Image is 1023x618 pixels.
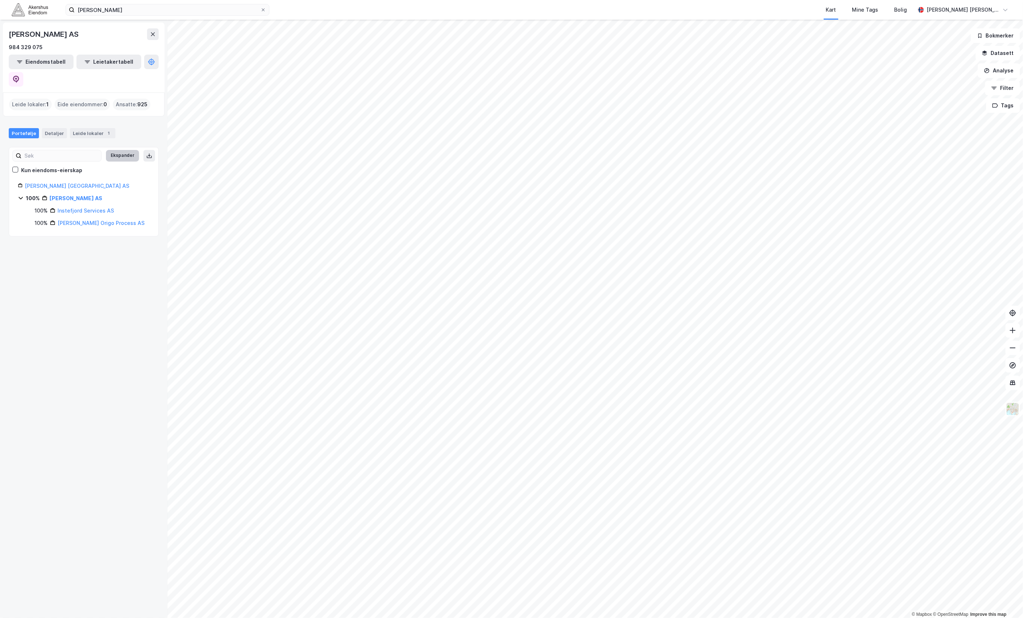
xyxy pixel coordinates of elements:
div: Detaljer [42,128,67,138]
span: 1 [46,100,49,109]
div: 100% [35,219,48,227]
div: 984 329 075 [9,43,43,52]
div: Eide eiendommer : [55,99,110,110]
iframe: Chat Widget [987,583,1023,618]
div: 1 [105,130,112,137]
div: Kart [826,5,836,14]
button: Tags [986,98,1020,113]
a: OpenStreetMap [933,612,968,617]
div: 100% [26,194,40,203]
a: Instefjord Services AS [58,207,114,214]
button: Analyse [978,63,1020,78]
a: [PERSON_NAME] [GEOGRAPHIC_DATA] AS [25,183,129,189]
a: [PERSON_NAME] AS [50,195,102,201]
div: Bolig [894,5,907,14]
div: [PERSON_NAME] [PERSON_NAME] [927,5,1000,14]
input: Søk [21,150,101,161]
div: Portefølje [9,128,39,138]
button: Eiendomstabell [9,55,74,69]
span: 925 [137,100,147,109]
input: Søk på adresse, matrikkel, gårdeiere, leietakere eller personer [75,4,260,15]
div: 100% [35,206,48,215]
img: Z [1006,402,1020,416]
button: Leietakertabell [76,55,141,69]
button: Ekspander [106,150,139,162]
span: 0 [103,100,107,109]
div: Leide lokaler [70,128,115,138]
div: Ansatte : [113,99,150,110]
div: Leide lokaler : [9,99,52,110]
button: Filter [985,81,1020,95]
a: Improve this map [971,612,1007,617]
button: Bokmerker [971,28,1020,43]
div: Kontrollprogram for chat [987,583,1023,618]
img: akershus-eiendom-logo.9091f326c980b4bce74ccdd9f866810c.svg [12,3,48,16]
div: Kun eiendoms-eierskap [21,166,82,175]
button: Datasett [976,46,1020,60]
div: [PERSON_NAME] AS [9,28,80,40]
a: Mapbox [912,612,932,617]
a: [PERSON_NAME] Origo Process AS [58,220,145,226]
div: Mine Tags [852,5,878,14]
